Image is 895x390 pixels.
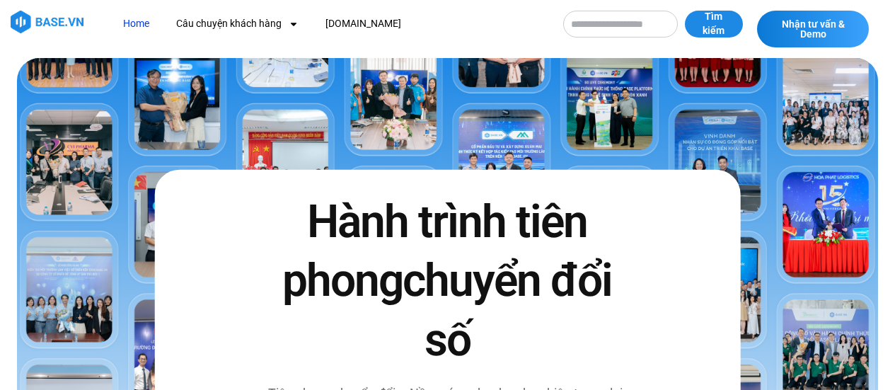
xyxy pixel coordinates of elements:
span: chuyển đổi số [403,254,612,366]
button: Tìm kiếm [685,11,743,38]
h2: Hành trình tiên phong [264,193,632,369]
span: Tìm kiếm [699,10,729,38]
a: Home [112,11,160,37]
span: Nhận tư vấn & Demo [771,19,855,39]
nav: Menu [112,11,550,37]
a: Nhận tư vấn & Demo [757,11,869,47]
a: Câu chuyện khách hàng [166,11,309,37]
a: [DOMAIN_NAME] [315,11,412,37]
